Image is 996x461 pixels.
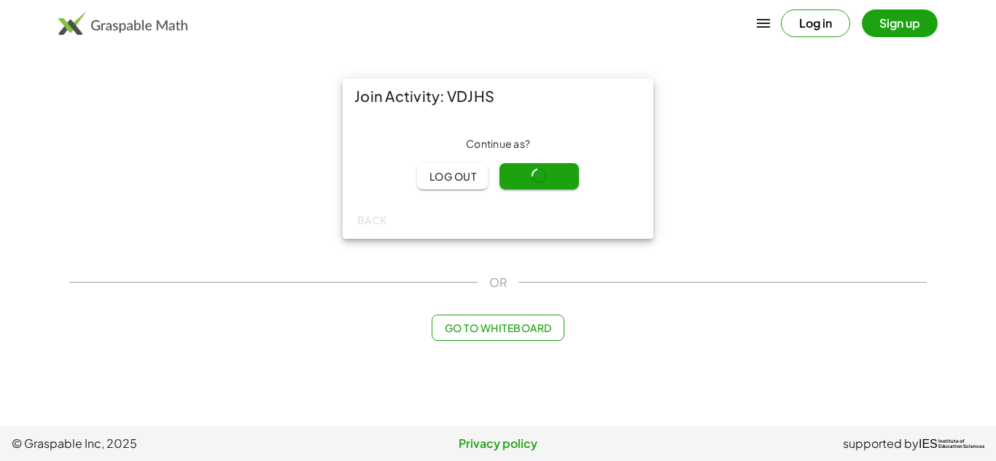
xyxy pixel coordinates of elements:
[489,274,507,291] span: OR
[417,163,488,189] button: Log out
[354,137,642,151] div: Continue as ?
[336,435,661,452] a: Privacy policy
[862,9,938,37] button: Sign up
[444,321,551,334] span: Go to Whiteboard
[938,439,984,449] span: Institute of Education Sciences
[432,315,564,341] button: Go to Whiteboard
[919,435,984,452] a: IESInstitute ofEducation Sciences
[343,79,653,114] div: Join Activity: VDJHS
[12,435,336,452] span: © Graspable Inc, 2025
[781,9,850,37] button: Log in
[843,435,919,452] span: supported by
[919,437,938,451] span: IES
[429,170,476,183] span: Log out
